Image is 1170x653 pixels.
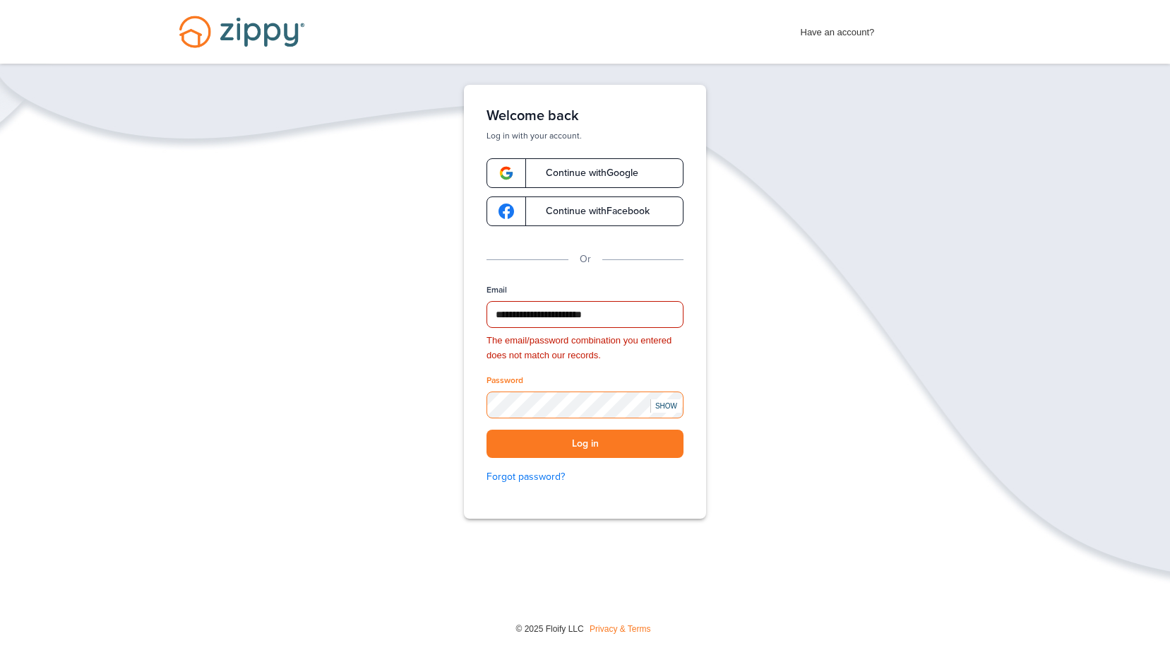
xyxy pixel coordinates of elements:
img: google-logo [499,204,514,219]
span: Have an account? [801,18,875,40]
p: Log in with your account. [486,130,684,141]
input: Email [486,301,684,328]
span: Continue with Facebook [532,206,650,216]
label: Email [486,284,507,296]
h1: Welcome back [486,107,684,124]
span: Continue with Google [532,168,638,178]
img: google-logo [499,165,514,181]
p: Or [580,252,591,267]
a: Privacy & Terms [590,624,650,634]
div: The email/password combination you entered does not match our records. [486,334,684,363]
div: SHOW [650,399,681,413]
input: Password [486,392,684,418]
button: Log in [486,430,684,459]
label: Password [486,375,523,387]
a: google-logoContinue withGoogle [486,158,684,188]
span: © 2025 Floify LLC [515,624,583,634]
a: google-logoContinue withFacebook [486,196,684,226]
a: Forgot password? [486,469,684,485]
